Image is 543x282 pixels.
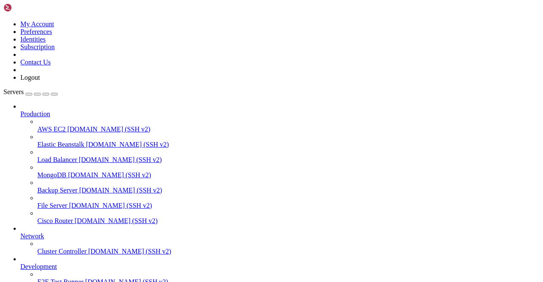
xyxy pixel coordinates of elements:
[20,263,57,270] span: Development
[37,202,540,209] a: File Server [DOMAIN_NAME] (SSH v2)
[68,171,151,179] span: [DOMAIN_NAME] (SSH v2)
[37,240,540,255] li: Cluster Controller [DOMAIN_NAME] (SSH v2)
[37,217,73,224] span: Cisco Router
[37,126,66,133] span: AWS EC2
[37,164,540,179] li: MongoDB [DOMAIN_NAME] (SSH v2)
[37,148,540,164] li: Load Balancer [DOMAIN_NAME] (SSH v2)
[37,248,540,255] a: Cluster Controller [DOMAIN_NAME] (SSH v2)
[79,187,162,194] span: [DOMAIN_NAME] (SSH v2)
[37,202,67,209] span: File Server
[37,126,540,133] a: AWS EC2 [DOMAIN_NAME] (SSH v2)
[37,171,540,179] a: MongoDB [DOMAIN_NAME] (SSH v2)
[37,171,66,179] span: MongoDB
[20,43,55,50] a: Subscription
[20,110,540,118] a: Production
[20,103,540,225] li: Production
[3,88,58,95] a: Servers
[37,187,78,194] span: Backup Server
[20,225,540,255] li: Network
[37,133,540,148] li: Elastic Beanstalk [DOMAIN_NAME] (SSH v2)
[3,3,52,12] img: Shellngn
[67,126,151,133] span: [DOMAIN_NAME] (SSH v2)
[37,118,540,133] li: AWS EC2 [DOMAIN_NAME] (SSH v2)
[37,156,540,164] a: Load Balancer [DOMAIN_NAME] (SSH v2)
[20,110,50,117] span: Production
[20,232,44,240] span: Network
[20,20,54,28] a: My Account
[75,217,158,224] span: [DOMAIN_NAME] (SSH v2)
[37,187,540,194] a: Backup Server [DOMAIN_NAME] (SSH v2)
[86,141,169,148] span: [DOMAIN_NAME] (SSH v2)
[37,156,77,163] span: Load Balancer
[20,59,51,66] a: Contact Us
[88,248,171,255] span: [DOMAIN_NAME] (SSH v2)
[37,141,84,148] span: Elastic Beanstalk
[3,88,24,95] span: Servers
[37,141,540,148] a: Elastic Beanstalk [DOMAIN_NAME] (SSH v2)
[37,194,540,209] li: File Server [DOMAIN_NAME] (SSH v2)
[37,179,540,194] li: Backup Server [DOMAIN_NAME] (SSH v2)
[20,36,46,43] a: Identities
[37,209,540,225] li: Cisco Router [DOMAIN_NAME] (SSH v2)
[20,74,40,81] a: Logout
[37,217,540,225] a: Cisco Router [DOMAIN_NAME] (SSH v2)
[37,248,87,255] span: Cluster Controller
[20,232,540,240] a: Network
[20,263,540,271] a: Development
[79,156,162,163] span: [DOMAIN_NAME] (SSH v2)
[69,202,152,209] span: [DOMAIN_NAME] (SSH v2)
[20,28,52,35] a: Preferences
